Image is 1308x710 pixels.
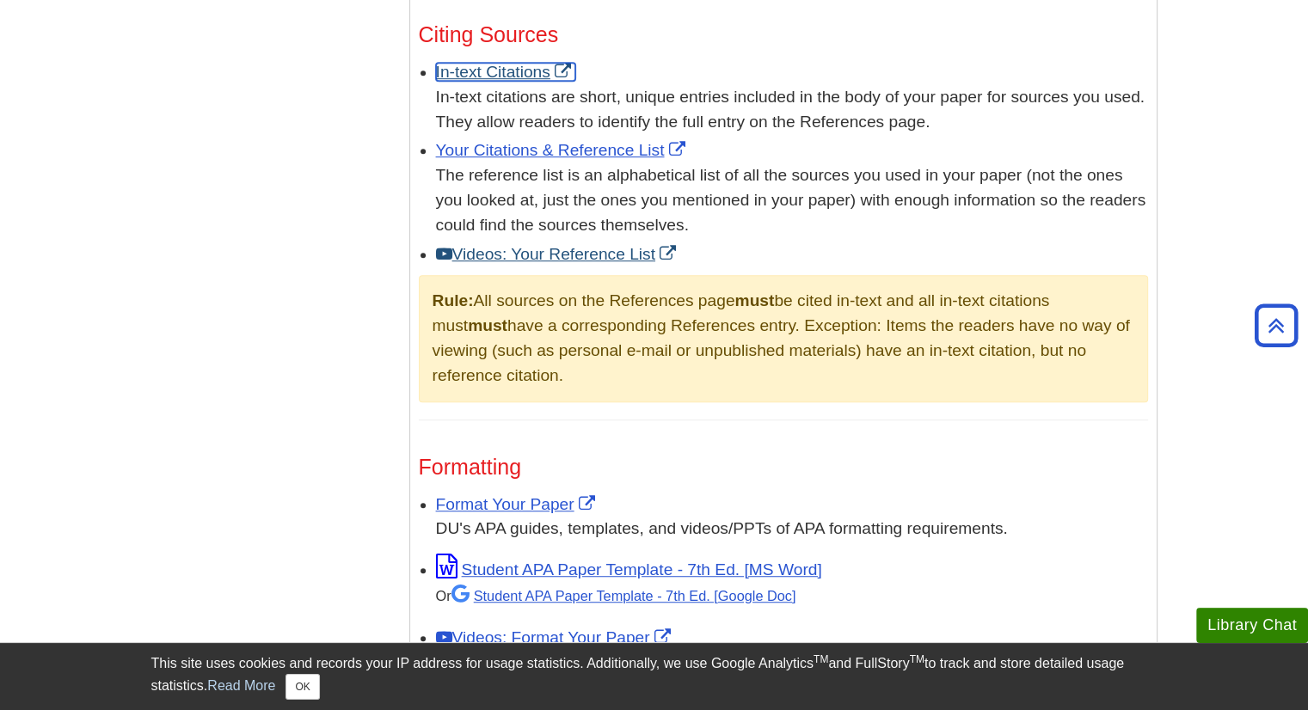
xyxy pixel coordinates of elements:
strong: must [468,316,507,334]
h3: Formatting [419,455,1148,480]
a: Link opens in new window [436,141,690,159]
a: Link opens in new window [436,560,822,578]
a: Link opens in new window [436,495,599,513]
button: Close [286,674,319,700]
h3: Citing Sources [419,22,1148,47]
a: Read More [207,678,275,693]
sup: TM [814,653,828,665]
strong: Rule: [433,291,474,309]
a: Link opens in new window [436,63,575,81]
a: Back to Top [1249,314,1304,337]
a: Link opens in new window [436,245,680,263]
div: DU's APA guides, templates, and videos/PPTs of APA formatting requirements. [436,517,1148,542]
a: Link opens in new window [436,628,675,646]
strong: must [734,291,774,309]
div: All sources on the References page be cited in-text and all in-text citations must have a corresp... [419,275,1148,401]
div: This site uses cookies and records your IP address for usage statistics. Additionally, we use Goo... [151,653,1158,700]
a: Student APA Paper Template - 7th Ed. [Google Doc] [451,588,796,603]
button: Library Chat [1196,608,1308,643]
div: The reference list is an alphabetical list of all the sources you used in your paper (not the one... [436,163,1148,237]
small: Or [436,588,796,603]
sup: TM [910,653,924,665]
div: In-text citations are short, unique entries included in the body of your paper for sources you us... [436,85,1148,135]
